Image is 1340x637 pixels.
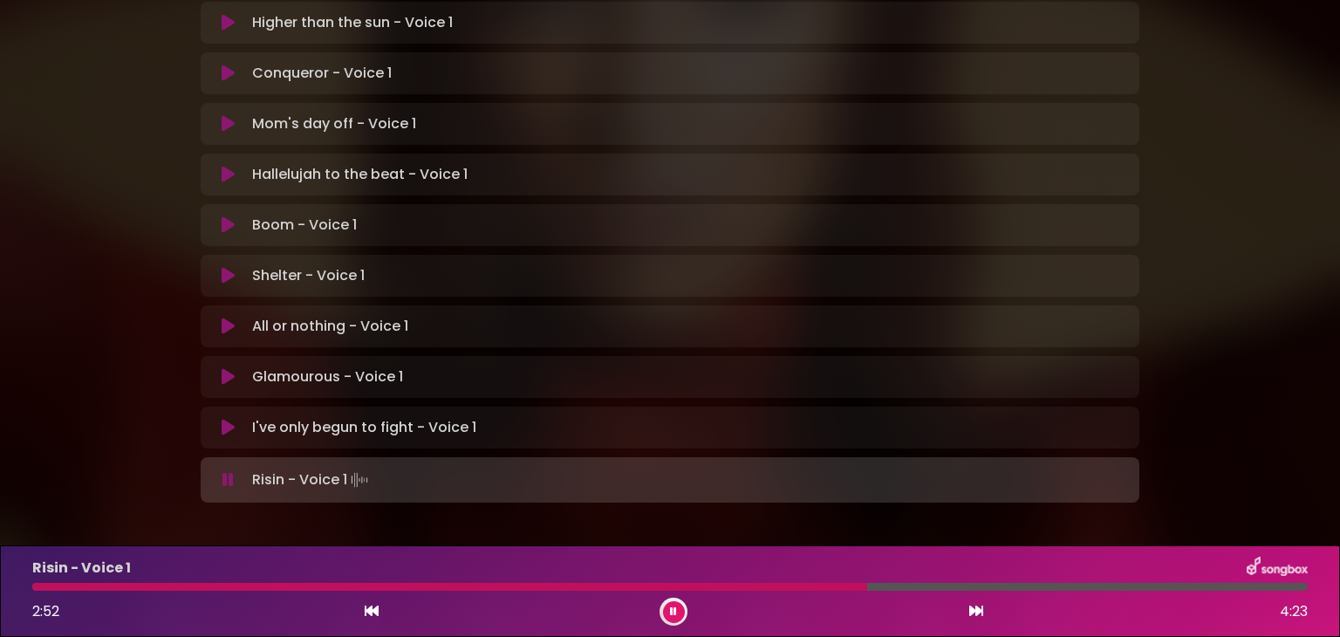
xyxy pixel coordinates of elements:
p: Risin - Voice 1 [32,558,131,579]
img: waveform4.gif [347,468,372,492]
img: songbox-logo-white.png [1247,557,1308,579]
p: Mom's day off - Voice 1 [252,113,416,134]
p: Conqueror - Voice 1 [252,63,392,84]
p: All or nothing - Voice 1 [252,316,408,337]
p: Hallelujah to the beat - Voice 1 [252,164,468,185]
p: Risin - Voice 1 [252,468,372,492]
p: Shelter - Voice 1 [252,265,365,286]
p: Boom - Voice 1 [252,215,357,236]
p: Glamourous - Voice 1 [252,366,403,387]
p: Higher than the sun - Voice 1 [252,12,453,33]
p: I've only begun to fight - Voice 1 [252,417,476,438]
